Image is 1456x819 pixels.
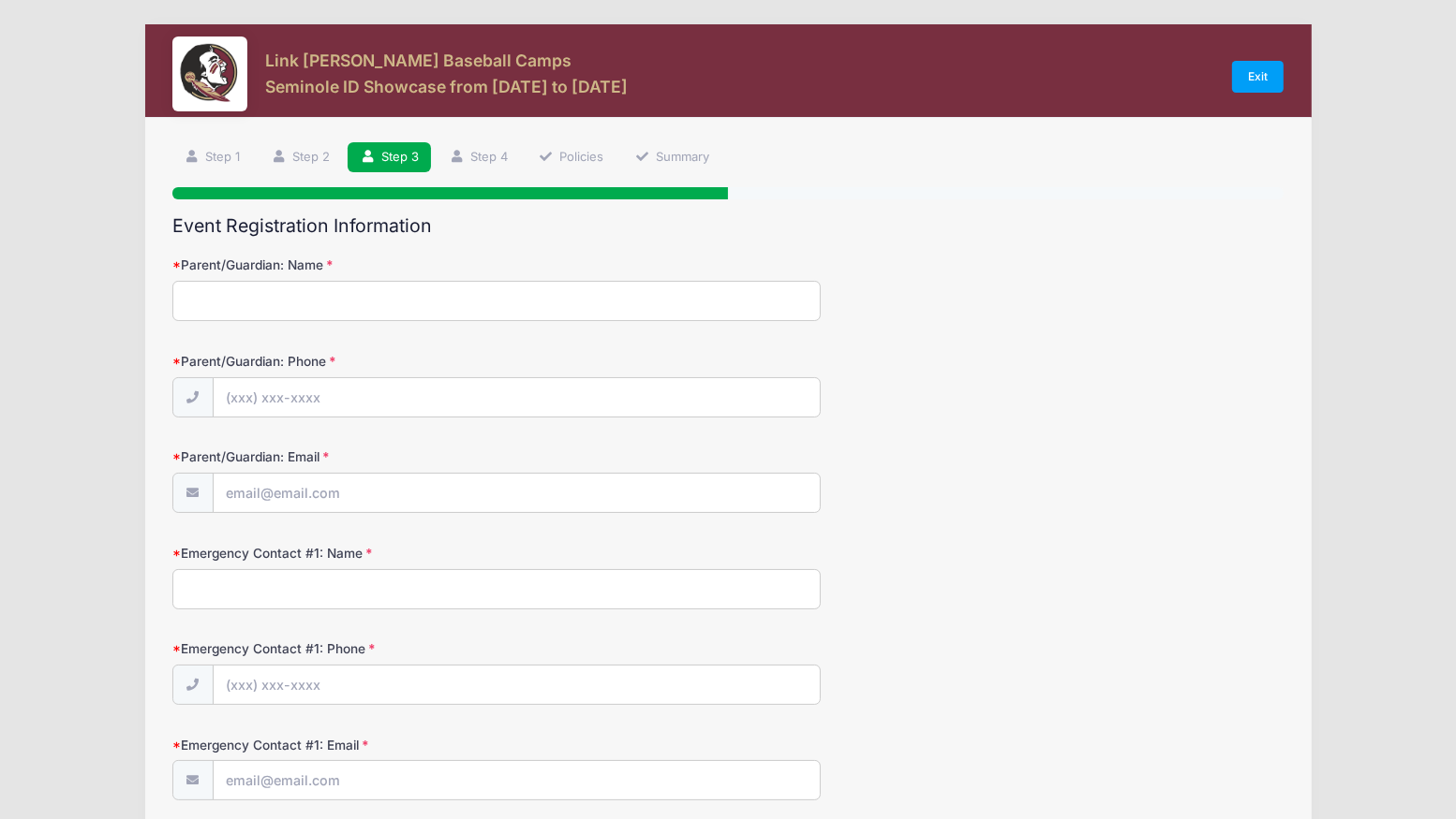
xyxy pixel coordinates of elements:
[622,142,721,173] a: Summary
[172,639,543,658] label: Emergency Contact #1: Phone
[265,77,628,96] h3: Seminole ID Showcase from [DATE] to [DATE]
[213,377,821,417] input: (xxx) xxx-xxxx
[172,447,543,466] label: Parent/Guardian: Email
[172,352,543,371] label: Parent/Guardian: Phone
[172,215,1285,237] h2: Event Registration Information
[348,142,431,173] a: Step 3
[213,760,821,800] input: email@email.com
[172,736,543,754] label: Emergency Contact #1: Email
[213,473,821,513] input: email@email.com
[1232,61,1285,93] a: Exit
[213,665,821,705] input: (xxx) xxx-xxxx
[438,142,521,173] a: Step 4
[172,142,253,173] a: Step 1
[527,142,617,173] a: Policies
[265,51,628,70] h3: Link [PERSON_NAME] Baseball Camps
[259,142,342,173] a: Step 2
[172,256,543,274] label: Parent/Guardian: Name
[172,544,543,563] label: Emergency Contact #1: Name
